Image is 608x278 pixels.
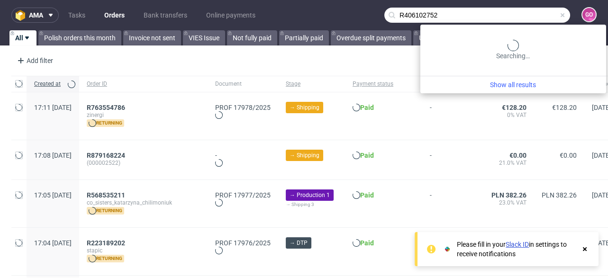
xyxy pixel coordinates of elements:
a: R763554786 [87,104,127,111]
a: Slack ID [506,241,529,248]
a: All [9,30,36,45]
span: R223189202 [87,239,125,247]
div: → Shipping 3 [286,201,337,208]
span: returning [87,207,124,215]
span: 0% VAT [491,111,526,119]
div: - [215,152,271,168]
span: Paid [360,152,374,159]
a: PROF 17977/2025 [215,191,271,199]
a: Invoice not sent [123,30,181,45]
span: - [430,152,476,168]
span: €0.00 [560,152,577,159]
a: Not fully paid [227,30,277,45]
span: 21.0% VAT [491,159,526,167]
a: VIES Issue [183,30,225,45]
span: (000002522) [87,159,200,167]
span: R568535211 [87,191,125,199]
span: 17:05 [DATE] [34,191,72,199]
span: returning [87,255,124,262]
img: Slack [443,244,452,254]
span: - [430,104,476,128]
a: PROF 17976/2025 [215,239,271,247]
span: → Production 1 [290,191,330,199]
a: Orders [99,8,130,23]
span: 23.0% VAT [491,199,526,206]
span: → Shipping [290,103,319,112]
div: Searching… [424,40,602,61]
span: PLN 382.26 [542,191,577,199]
span: Paid [360,191,374,199]
a: Unpaid [413,30,445,45]
span: 17:04 [DATE] [34,239,72,247]
a: Online payments [200,8,261,23]
a: PROF 17978/2025 [215,104,271,111]
span: returning [87,119,124,127]
a: Show all results [424,80,602,90]
a: Tasks [63,8,91,23]
a: R223189202 [87,239,127,247]
span: €128.20 [502,104,526,111]
a: Polish orders this month [38,30,121,45]
span: PLN 382.26 [491,191,526,199]
div: Add filter [13,53,55,68]
span: R763554786 [87,104,125,111]
span: Created at [34,80,64,88]
span: co_sisters_katarzyna_chilimoniuk [87,199,200,206]
a: Partially paid [279,30,329,45]
figcaption: GO [582,8,596,21]
img: logo [16,10,29,21]
span: R879168224 [87,152,125,159]
a: Bank transfers [138,8,193,23]
span: → Shipping [290,151,319,160]
button: ama [11,8,59,23]
div: Please fill in your in settings to receive notifications [457,240,576,259]
span: Document [215,80,271,88]
span: zinergi [87,111,200,119]
span: - [430,191,476,216]
span: Stage [286,80,337,88]
span: 17:08 [DATE] [34,152,72,159]
span: ama [29,12,43,18]
a: Overdue split payments [331,30,411,45]
a: R879168224 [87,152,127,159]
span: Paid [360,239,374,247]
span: → DTP [290,239,308,247]
span: €0.00 [509,152,526,159]
span: €128.20 [552,104,577,111]
span: Paid [360,104,374,111]
span: Payment status [353,80,415,88]
span: Order ID [87,80,200,88]
span: stapic [87,247,200,254]
a: R568535211 [87,191,127,199]
span: 17:11 [DATE] [34,104,72,111]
